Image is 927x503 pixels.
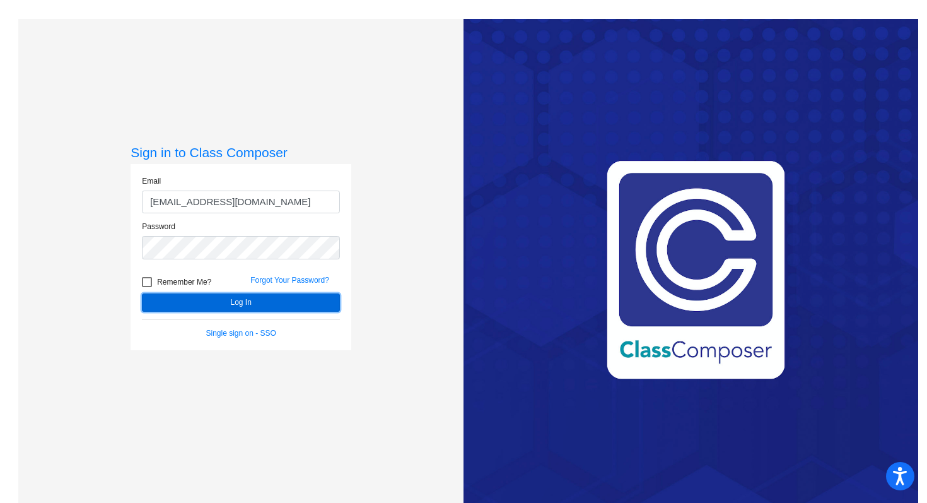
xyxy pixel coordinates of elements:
a: Forgot Your Password? [250,276,329,285]
button: Log In [142,293,340,312]
a: Single sign on - SSO [206,329,276,338]
label: Email [142,175,161,187]
h3: Sign in to Class Composer [131,145,351,160]
label: Password [142,221,175,232]
span: Remember Me? [157,275,211,290]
